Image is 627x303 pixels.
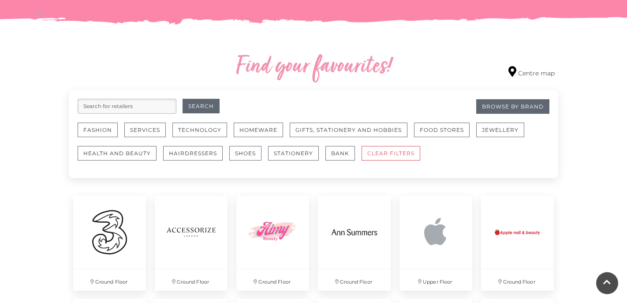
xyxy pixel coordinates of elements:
[325,146,362,169] a: Bank
[172,123,227,137] button: Technology
[78,123,118,137] button: Fashion
[153,53,474,81] h2: Find your favourites!
[232,191,313,295] a: Ground Floor
[78,123,124,146] a: Fashion
[229,146,268,169] a: Shoes
[236,269,309,291] p: Ground Floor
[172,123,234,146] a: Technology
[78,146,163,169] a: Health and Beauty
[395,191,477,295] a: Upper Floor
[163,146,223,161] button: Hairdressers
[318,269,391,291] p: Ground Floor
[234,123,290,146] a: Homeware
[325,146,355,161] button: Bank
[362,146,420,161] button: CLEAR FILTERS
[163,146,229,169] a: Hairdressers
[362,146,427,169] a: CLEAR FILTERS
[414,123,470,137] button: Food Stores
[229,146,261,161] button: Shoes
[69,191,150,295] a: Ground Floor
[414,123,476,146] a: Food Stores
[476,123,524,137] button: Jewellery
[268,146,325,169] a: Stationery
[150,191,232,295] a: Ground Floor
[268,146,319,161] button: Stationery
[477,191,558,295] a: Ground Floor
[234,123,283,137] button: Homeware
[290,123,414,146] a: Gifts, Stationery and Hobbies
[476,99,549,114] a: Browse By Brand
[183,99,220,113] button: Search
[476,123,531,146] a: Jewellery
[124,123,172,146] a: Services
[78,99,176,114] input: Search for retailers
[481,269,554,291] p: Ground Floor
[313,191,395,295] a: Ground Floor
[508,66,555,78] a: Centre map
[155,269,228,291] p: Ground Floor
[73,269,146,291] p: Ground Floor
[78,146,157,161] button: Health and Beauty
[290,123,407,137] button: Gifts, Stationery and Hobbies
[399,269,472,291] p: Upper Floor
[124,123,166,137] button: Services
